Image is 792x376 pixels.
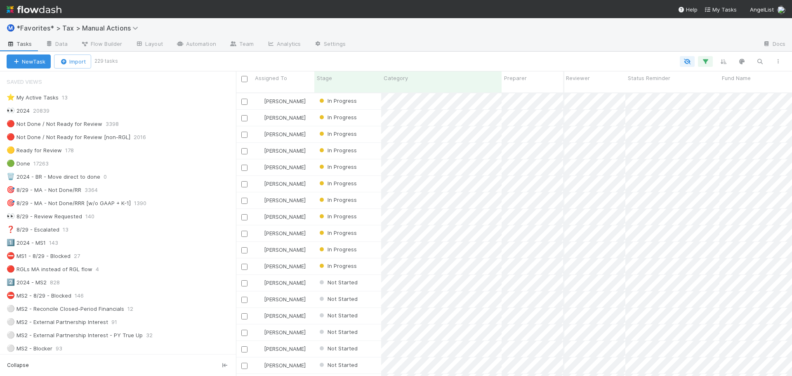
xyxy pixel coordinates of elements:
div: RGLs MA instead of RGL flow [7,264,92,274]
img: avatar_711f55b7-5a46-40da-996f-bc93b6b86381.png [256,263,263,270]
div: [PERSON_NAME] [256,361,306,369]
input: Toggle Row Selected [241,231,247,237]
span: 4 [96,264,107,274]
div: 2024 - MS2 [7,277,47,288]
a: Analytics [260,38,307,51]
span: Not Started [318,329,358,335]
input: Toggle Row Selected [241,346,247,352]
input: Toggle Row Selected [241,198,247,204]
input: Toggle Row Selected [241,214,247,220]
span: [PERSON_NAME] [264,296,306,303]
span: 1390 [134,198,155,208]
div: Help [678,5,698,14]
img: avatar_d45d11ee-0024-4901-936f-9df0a9cc3b4e.png [256,279,263,286]
div: [PERSON_NAME] [256,262,306,270]
a: Data [39,38,74,51]
img: avatar_711f55b7-5a46-40da-996f-bc93b6b86381.png [256,197,263,203]
img: avatar_711f55b7-5a46-40da-996f-bc93b6b86381.png [256,180,263,187]
span: 🔴 [7,265,15,272]
span: Collapse [7,362,29,369]
input: Toggle Row Selected [241,132,247,138]
div: 8/29 - MA - Not Done/RRR [w/o GAAP + K-1] [7,198,131,208]
div: MS2 - External Partnership Interest - PY True Up [7,330,143,341]
span: 146 [75,291,92,301]
div: In Progress [318,196,357,204]
span: Ⓜ️ [7,24,15,31]
span: [PERSON_NAME] [264,345,306,352]
span: 🟡 [7,147,15,154]
div: [PERSON_NAME] [256,312,306,320]
div: [PERSON_NAME] [256,97,306,105]
span: [PERSON_NAME] [264,246,306,253]
span: In Progress [318,163,357,170]
a: Team [223,38,260,51]
span: ⚪ [7,345,15,352]
span: 3364 [85,185,106,195]
span: ⛔ [7,252,15,259]
span: In Progress [318,114,357,121]
span: 32 [146,330,161,341]
div: [PERSON_NAME] [256,196,306,204]
span: 🔴 [7,133,15,140]
div: Not Done / Not Ready for Review [7,119,102,129]
img: avatar_d45d11ee-0024-4901-936f-9df0a9cc3b4e.png [256,296,263,303]
span: Category [384,74,408,82]
span: 13 [63,225,77,235]
span: [PERSON_NAME] [264,147,306,154]
span: 🎯 [7,199,15,206]
div: In Progress [318,97,357,105]
input: Toggle All Rows Selected [241,76,247,82]
img: avatar_711f55b7-5a46-40da-996f-bc93b6b86381.png [256,246,263,253]
img: avatar_d45d11ee-0024-4901-936f-9df0a9cc3b4e.png [256,329,263,336]
span: Reviewer [566,74,590,82]
input: Toggle Row Selected [241,330,247,336]
div: [PERSON_NAME] [256,279,306,287]
div: Not Started [318,311,358,319]
img: avatar_711f55b7-5a46-40da-996f-bc93b6b86381.png [256,98,263,104]
img: avatar_d45d11ee-0024-4901-936f-9df0a9cc3b4e.png [256,362,263,369]
span: 3398 [106,119,127,129]
div: Not Started [318,295,358,303]
span: Not Started [318,279,358,286]
span: [PERSON_NAME] [264,98,306,104]
span: 143 [49,238,66,248]
a: Settings [307,38,352,51]
div: 2024 - BR - Move direct to done [7,172,100,182]
div: [PERSON_NAME] [256,229,306,237]
div: 2024 - MS1 [7,238,46,248]
span: In Progress [318,213,357,220]
button: Import [54,54,91,69]
span: My Tasks [704,6,737,13]
span: [PERSON_NAME] [264,312,306,319]
span: 🗑️ [7,173,15,180]
div: Not Started [318,361,358,369]
div: In Progress [318,146,357,154]
span: Preparer [504,74,527,82]
span: [PERSON_NAME] [264,114,306,121]
input: Toggle Row Selected [241,115,247,121]
span: ⛔ [7,292,15,299]
span: 👀 [7,107,15,114]
span: ⚪ [7,305,15,312]
img: avatar_711f55b7-5a46-40da-996f-bc93b6b86381.png [256,147,263,154]
span: ⚪ [7,318,15,325]
span: [PERSON_NAME] [264,197,306,203]
span: ⚪ [7,331,15,338]
img: avatar_711f55b7-5a46-40da-996f-bc93b6b86381.png [256,131,263,137]
span: In Progress [318,262,357,269]
div: 2024 [7,106,30,116]
small: 229 tasks [94,57,118,65]
span: [PERSON_NAME] [264,230,306,236]
div: In Progress [318,212,357,220]
img: avatar_d45d11ee-0024-4901-936f-9df0a9cc3b4e.png [256,312,263,319]
div: 8/29 - Escalated [7,225,59,235]
div: [PERSON_NAME] [256,345,306,353]
input: Toggle Row Selected [241,313,247,319]
button: NewTask [7,54,51,69]
span: 140 [85,211,103,222]
div: [PERSON_NAME] [256,163,306,171]
div: In Progress [318,163,357,171]
div: [PERSON_NAME] [256,246,306,254]
a: Flow Builder [74,38,129,51]
span: 17263 [33,158,57,169]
